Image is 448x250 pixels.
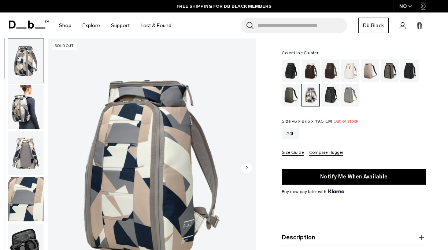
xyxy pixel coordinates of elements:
[292,119,332,124] span: 45 x 27.5 x 19.5 CM
[358,18,389,33] a: Db Black
[294,50,318,55] span: Line Cluster
[282,128,299,140] a: 20L
[282,59,300,82] a: Black Out
[8,39,44,83] button: Hugger Backpack 20L Line Cluster
[177,3,271,10] a: FREE SHIPPING FOR DB BLACK MEMBERS
[8,39,44,83] img: Hugger Backpack 20L Line Cluster
[341,59,359,82] a: Oatmilk
[321,84,340,106] a: Reflective Black
[241,162,252,175] button: Next slide
[282,51,318,55] legend: Color:
[301,59,320,82] a: Cappuccino
[53,12,177,39] nav: Main Navigation
[8,131,44,175] img: Hugger Backpack 20L Line Cluster
[400,59,419,82] a: Charcoal Grey
[8,85,44,129] img: Hugger Backpack 20L Line Cluster
[282,169,426,185] button: Notify Me When Available
[381,59,399,82] a: Forest Green
[82,12,100,39] a: Explore
[309,150,343,156] button: Compare Hugger
[328,189,344,193] img: {"height" => 20, "alt" => "Klarna"}
[341,84,359,106] a: Sand Grey
[301,84,320,106] a: Line Cluster
[141,12,171,39] a: Lost & Found
[8,131,44,176] button: Hugger Backpack 20L Line Cluster
[321,59,340,82] a: Espresso
[361,59,379,82] a: Fogbow Beige
[59,12,71,39] a: Shop
[282,84,300,106] a: Moss Green
[282,150,304,156] button: Size Guide
[282,188,344,195] span: Buy now pay later with
[111,12,130,39] a: Support
[333,119,359,124] span: Out of stock
[282,119,358,123] legend: Size:
[52,42,77,50] p: Sold Out
[8,177,44,221] img: Hugger Backpack 20L Line Cluster
[282,233,426,242] button: Description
